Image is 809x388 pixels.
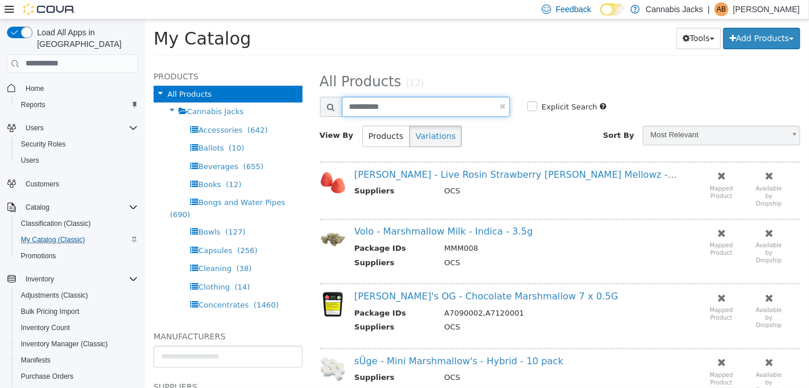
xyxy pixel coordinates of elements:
span: Concentrates [53,281,104,290]
span: Capsules [53,226,88,235]
span: Purchase Orders [16,369,138,383]
span: Books [53,160,76,169]
a: Purchase Orders [16,369,78,383]
span: (1460) [109,281,134,290]
a: Reports [16,98,50,112]
span: Inventory Manager (Classic) [16,337,138,351]
span: Users [21,156,39,165]
span: (14) [90,263,105,272]
span: Inventory [25,274,54,284]
th: Suppliers [210,237,291,252]
button: Users [21,121,48,135]
span: My Catalog (Classic) [16,233,138,247]
button: Promotions [12,248,143,264]
th: Package IDs [210,288,291,302]
button: Adjustments (Classic) [12,287,143,303]
a: Inventory Manager (Classic) [16,337,112,351]
small: Available by Dropship [611,352,637,374]
a: Most Relevant [498,106,655,126]
div: Andrea Bortolussi [715,2,728,16]
a: Customers [21,177,64,191]
button: Products [217,106,265,127]
a: sÜge - Mini Marshmallow's - Hybrid - 10 pack [210,336,419,347]
button: Manifests [12,352,143,368]
a: My Catalog (Classic) [16,233,90,247]
button: Users [2,120,143,136]
span: Manifests [21,356,50,365]
img: 150 [175,336,201,363]
span: Load All Apps in [GEOGRAPHIC_DATA] [32,27,138,50]
a: Adjustments (Classic) [16,288,93,302]
button: Customers [2,175,143,192]
td: A7090002,A7120001 [291,288,535,302]
span: Users [21,121,138,135]
span: Security Roles [21,140,65,149]
span: Most Relevant [498,107,640,125]
span: Reports [21,100,45,109]
small: Available by Dropship [611,222,637,244]
span: Customers [21,177,138,191]
h5: Products [9,50,158,64]
span: AB [717,2,726,16]
span: Ballots [53,124,79,133]
img: 150 [175,272,201,298]
button: Bulk Pricing Import [12,303,143,320]
span: All Products [23,70,67,79]
span: Bongs and Water Pipes [53,178,140,187]
td: OCS [291,302,535,316]
a: Home [21,82,49,96]
button: Inventory Count [12,320,143,336]
small: Available by Dropship [611,166,637,187]
button: Inventory [2,271,143,287]
th: Suppliers [210,302,291,316]
span: (38) [92,244,107,253]
span: My Catalog (Classic) [21,235,85,244]
span: Bowls [53,208,75,217]
button: Catalog [2,199,143,215]
span: (256) [92,226,112,235]
a: Security Roles [16,137,70,151]
button: Tools [531,8,576,30]
button: Home [2,80,143,97]
span: Feedback [556,3,591,15]
small: Mapped Product [565,166,588,180]
input: Dark Mode [600,3,625,16]
img: Cova [23,3,75,15]
span: Inventory Manager (Classic) [21,339,108,349]
td: OCS [291,352,535,367]
span: Manifests [16,353,138,367]
span: Bulk Pricing Import [16,305,138,319]
a: Classification (Classic) [16,217,96,230]
a: Promotions [16,249,61,263]
span: (642) [103,106,123,115]
th: Suppliers [210,352,291,367]
span: Classification (Classic) [16,217,138,230]
button: Purchase Orders [12,368,143,385]
a: Users [16,153,43,167]
span: (655) [99,142,119,151]
button: Variations [264,106,317,127]
span: Users [16,153,138,167]
span: Sort By [458,111,490,120]
span: Home [21,81,138,96]
td: MMM008 [291,223,535,237]
span: Promotions [16,249,138,263]
span: Cleaning [53,244,86,253]
span: View By [175,111,209,120]
small: Available by Dropship [611,287,637,309]
span: Catalog [21,200,138,214]
span: Adjustments (Classic) [21,291,88,300]
span: Home [25,84,44,93]
p: | [708,2,710,16]
img: 150 [175,207,201,233]
span: Reports [16,98,138,112]
span: Inventory Count [21,323,70,332]
button: Security Roles [12,136,143,152]
button: Add Products [578,8,655,30]
small: Mapped Product [565,222,588,236]
span: All Products [175,54,257,70]
span: Purchase Orders [21,372,74,381]
th: Package IDs [210,223,291,237]
h5: Suppliers [9,360,158,374]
